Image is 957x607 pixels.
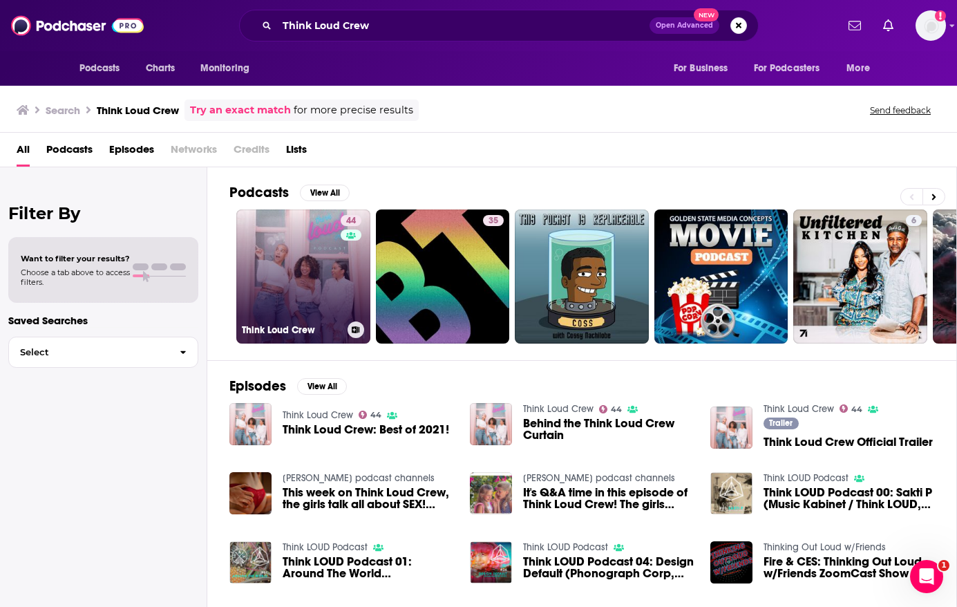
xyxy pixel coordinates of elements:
a: Think Loud Crew [283,409,353,421]
input: Search podcasts, credits, & more... [277,15,650,37]
a: Think LOUD Podcast 01: Around The World (Paris) [283,556,453,579]
span: Think Loud Crew Official Trailer [764,436,933,448]
img: Think Loud Crew: Best of 2021! [229,403,272,445]
span: Charts [146,59,176,78]
span: Networks [171,138,217,167]
span: Choose a tab above to access filters. [21,268,130,287]
span: for more precise results [294,102,413,118]
a: Think LOUD Podcast [283,541,368,553]
span: Think LOUD Podcast 04: Design Default (Phonograph Corp, [GEOGRAPHIC_DATA]) [523,556,694,579]
a: Think Loud Crew: Best of 2021! [283,424,449,436]
span: Monitoring [200,59,249,78]
a: Fire & CES: Thinking Out Loud w/Friends ZoomCast Show 241 [764,556,934,579]
img: Think LOUD Podcast 04: Design Default (Phonograph Corp, Paris) [470,541,512,583]
button: open menu [664,55,746,82]
h3: Think Loud Crew [242,324,342,336]
img: Fire & CES: Thinking Out Loud w/Friends ZoomCast Show 241 [710,541,752,583]
a: 44 [599,405,623,413]
span: 35 [489,214,498,228]
a: 6 [793,209,927,344]
a: Think LOUD Podcast [764,472,849,484]
a: Think LOUD Podcast [523,541,608,553]
button: View All [300,185,350,201]
button: open menu [191,55,267,82]
h2: Episodes [229,377,286,395]
p: Saved Searches [8,314,198,327]
a: All [17,138,30,167]
a: Think LOUD Podcast 04: Design Default (Phonograph Corp, Paris) [523,556,694,579]
a: 44 [840,404,863,413]
a: Behind the Think Loud Crew Curtain [523,418,694,441]
button: open menu [70,55,138,82]
span: Episodes [109,138,154,167]
a: PodcastsView All [229,184,350,201]
a: Think LOUD Podcast 01: Around The World (Paris) [229,541,272,583]
h3: Search [46,104,80,117]
a: 6 [906,215,922,226]
span: Open Advanced [656,22,713,29]
span: Trailer [769,419,793,427]
h3: Think Loud Crew [97,104,179,117]
span: Want to filter your results? [21,254,130,263]
div: Search podcasts, credits, & more... [239,10,759,41]
a: Tracy podcast channels [523,472,675,484]
span: Think LOUD Podcast 01: Around The World ([GEOGRAPHIC_DATA]) [283,556,453,579]
button: Open AdvancedNew [650,17,719,34]
span: Podcasts [79,59,120,78]
span: New [694,8,719,21]
span: For Podcasters [754,59,820,78]
a: Try an exact match [190,102,291,118]
button: Select [8,337,198,368]
svg: Add a profile image [935,10,946,21]
a: Lists [286,138,307,167]
span: 44 [851,407,862,413]
a: Thinking Out Loud w/Friends [764,541,886,553]
a: It's Q&A time in this episode of Think Loud Crew! The girls answer questions about cheating, weed, m [523,487,694,510]
span: 44 [611,407,622,413]
img: Behind the Think Loud Crew Curtain [470,403,512,445]
a: 44 [341,215,361,226]
span: 1 [938,560,949,571]
img: Think Loud Crew Official Trailer [710,407,752,449]
a: Podcasts [46,138,93,167]
button: Show profile menu [916,10,946,41]
a: EpisodesView All [229,377,347,395]
h2: Podcasts [229,184,289,201]
a: ralph podcast channels [283,472,435,484]
span: 44 [346,214,356,228]
a: Show notifications dropdown [878,14,899,37]
a: Show notifications dropdown [843,14,866,37]
span: Select [9,348,169,357]
a: 35 [483,215,504,226]
img: User Profile [916,10,946,41]
button: Send feedback [866,104,935,116]
span: More [846,59,870,78]
span: This week on Think Loud Crew, the girls talk all about SEX! They go deep about how they lost their v [283,487,453,510]
span: 44 [370,412,381,418]
span: For Business [674,59,728,78]
iframe: Intercom live chat [910,560,943,593]
img: Think LOUD Podcast 00: Sakti P (Music Kabinet / Think LOUD, Mru) [710,472,752,514]
a: 35 [376,209,510,344]
button: open menu [745,55,840,82]
img: Podchaser - Follow, Share and Rate Podcasts [11,12,144,39]
a: Think LOUD Podcast 00: Sakti P (Music Kabinet / Think LOUD, Mru) [764,487,934,510]
img: This week on Think Loud Crew, the girls talk all about SEX! They go deep about how they lost their v [229,472,272,514]
span: Logged in as jennarohl [916,10,946,41]
span: Credits [234,138,269,167]
button: open menu [837,55,887,82]
a: Think Loud Crew [764,403,834,415]
h2: Filter By [8,203,198,223]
